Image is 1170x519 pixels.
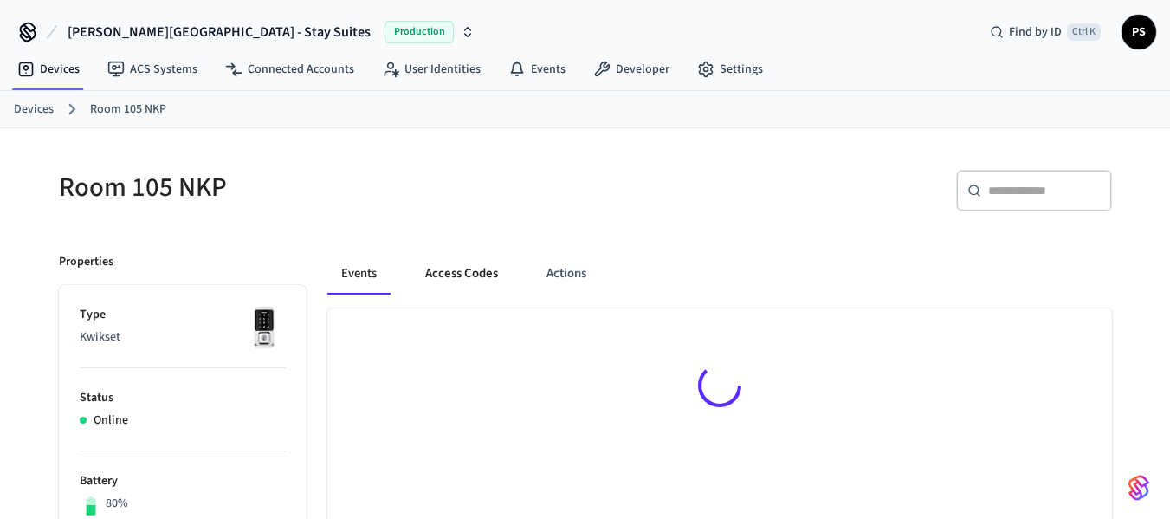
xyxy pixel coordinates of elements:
a: Developer [579,54,683,85]
span: [PERSON_NAME][GEOGRAPHIC_DATA] - Stay Suites [68,22,371,42]
p: Online [94,412,128,430]
a: User Identities [368,54,495,85]
p: Status [80,389,286,407]
p: 80% [106,495,128,513]
p: Properties [59,253,113,271]
button: PS [1122,15,1156,49]
button: Events [327,253,391,295]
p: Battery [80,472,286,490]
div: Find by IDCtrl K [976,16,1115,48]
img: Kwikset Halo Touchscreen Wifi Enabled Smart Lock, Polished Chrome, Front [242,306,286,349]
a: Devices [3,54,94,85]
img: SeamLogoGradient.69752ec5.svg [1128,474,1149,502]
a: Events [495,54,579,85]
a: Devices [14,101,54,119]
button: Access Codes [411,253,512,295]
p: Type [80,306,286,324]
a: Room 105 NKP [90,101,166,119]
p: Kwikset [80,328,286,347]
span: Production [385,21,454,43]
span: Ctrl K [1067,23,1101,41]
a: Settings [683,54,777,85]
span: Find by ID [1009,23,1062,41]
a: ACS Systems [94,54,211,85]
a: Connected Accounts [211,54,368,85]
span: PS [1123,16,1154,48]
button: Actions [533,253,600,295]
h5: Room 105 NKP [59,170,575,205]
div: ant example [327,253,1112,295]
